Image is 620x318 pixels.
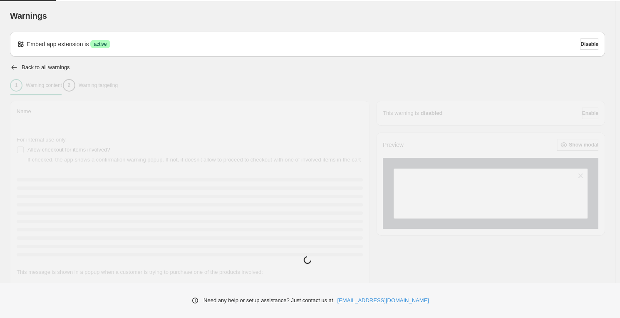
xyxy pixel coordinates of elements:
a: [EMAIL_ADDRESS][DOMAIN_NAME] [337,296,429,305]
span: Warnings [10,11,47,20]
button: Disable [580,38,598,50]
h2: Back to all warnings [22,64,70,71]
span: Disable [580,41,598,47]
p: Embed app extension is [27,40,89,48]
span: active [94,41,107,47]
